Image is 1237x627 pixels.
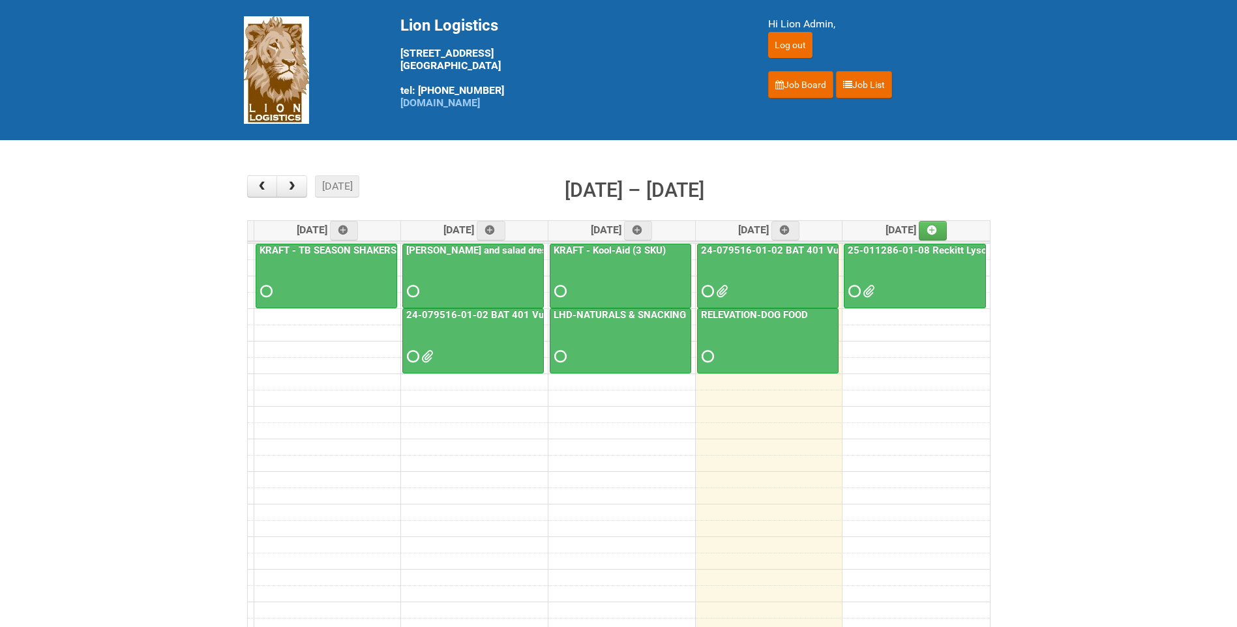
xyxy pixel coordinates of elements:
a: KRAFT - TB SEASON SHAKERS [256,244,397,309]
a: LHD-NATURALS & SNACKING [551,309,689,321]
a: RELEVATION-DOG FOOD [698,309,811,321]
h2: [DATE] – [DATE] [565,175,704,205]
span: Requested [407,352,416,361]
span: [DATE] [591,224,653,236]
a: Add an event [919,221,947,241]
span: 25-011286-01 - MOR - Blinding (GLS386).xlsm [863,287,872,296]
input: Log out [768,32,812,58]
span: Requested [702,287,711,296]
a: [DOMAIN_NAME] [400,96,480,109]
span: Requested [848,287,857,296]
span: [DATE] [886,224,947,236]
a: Add an event [771,221,800,241]
span: [DATE] [297,224,359,236]
a: 25-011286-01-08 Reckitt Lysol Laundry Scented - BLINDING (hold slot) [844,244,986,309]
a: KRAFT - Kool-Aid (3 SKU) [550,244,691,309]
img: Lion Logistics [244,16,309,124]
span: Requested [554,287,563,296]
a: 24-079516-01-02 BAT 401 Vuse Box RCT [697,244,839,309]
a: KRAFT - Kool-Aid (3 SKU) [551,244,668,256]
a: [PERSON_NAME] and salad dressing [402,244,544,309]
a: LHD-NATURALS & SNACKING [550,308,691,373]
a: Lion Logistics [244,63,309,76]
span: Requested [260,287,269,296]
span: Requested [554,352,563,361]
div: Hi Lion Admin, [768,16,994,32]
a: Add an event [477,221,505,241]
span: GROUP 1000.jpg 24-079516-01 BAT 401 Vuse Box RCT - Address File - 3rd Batch 9.25.xlsx RAIBAT Vuse... [716,287,725,296]
a: [PERSON_NAME] and salad dressing [404,244,569,256]
span: [DATE] [738,224,800,236]
a: Job List [836,71,892,98]
div: [STREET_ADDRESS] [GEOGRAPHIC_DATA] tel: [PHONE_NUMBER] [400,16,736,109]
a: Add an event [624,221,653,241]
a: KRAFT - TB SEASON SHAKERS [257,244,399,256]
a: Add an event [330,221,359,241]
span: GROUP 1000.jpg RAIBAT Vuse Pro Box RCT Study - Pregnancy Test Letter - 11JUL2025.pdf 24-079516-01... [421,352,430,361]
span: Requested [407,287,416,296]
a: 24-079516-01-02 BAT 401 Vuse Box RCT [404,309,598,321]
span: [DATE] [443,224,505,236]
button: [DATE] [315,175,359,197]
span: Lion Logistics [400,16,498,35]
a: Job Board [768,71,833,98]
a: 24-079516-01-02 BAT 401 Vuse Box RCT [402,308,544,373]
a: 25-011286-01-08 Reckitt Lysol Laundry Scented - BLINDING (hold slot) [845,244,1167,256]
a: 24-079516-01-02 BAT 401 Vuse Box RCT [698,244,893,256]
a: RELEVATION-DOG FOOD [697,308,839,373]
span: Requested [702,352,711,361]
